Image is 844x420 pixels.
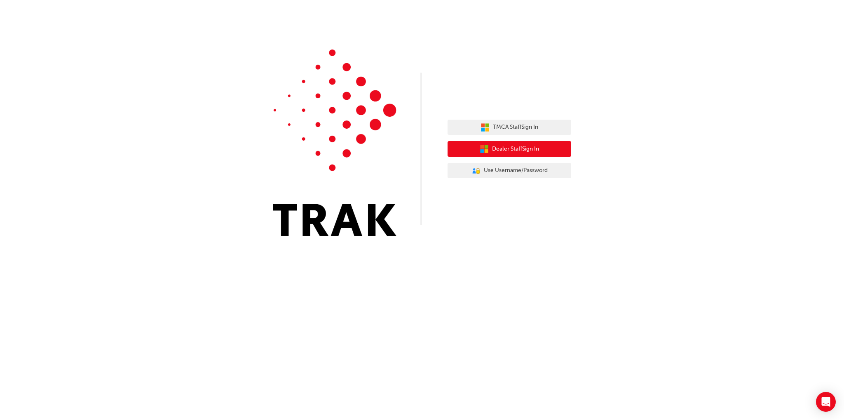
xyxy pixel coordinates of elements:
button: TMCA StaffSign In [448,120,571,135]
span: TMCA Staff Sign In [493,123,538,132]
div: Open Intercom Messenger [816,392,836,412]
img: Trak [273,50,396,236]
button: Dealer StaffSign In [448,141,571,157]
span: Dealer Staff Sign In [492,144,539,154]
span: Use Username/Password [484,166,548,175]
button: Use Username/Password [448,163,571,179]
